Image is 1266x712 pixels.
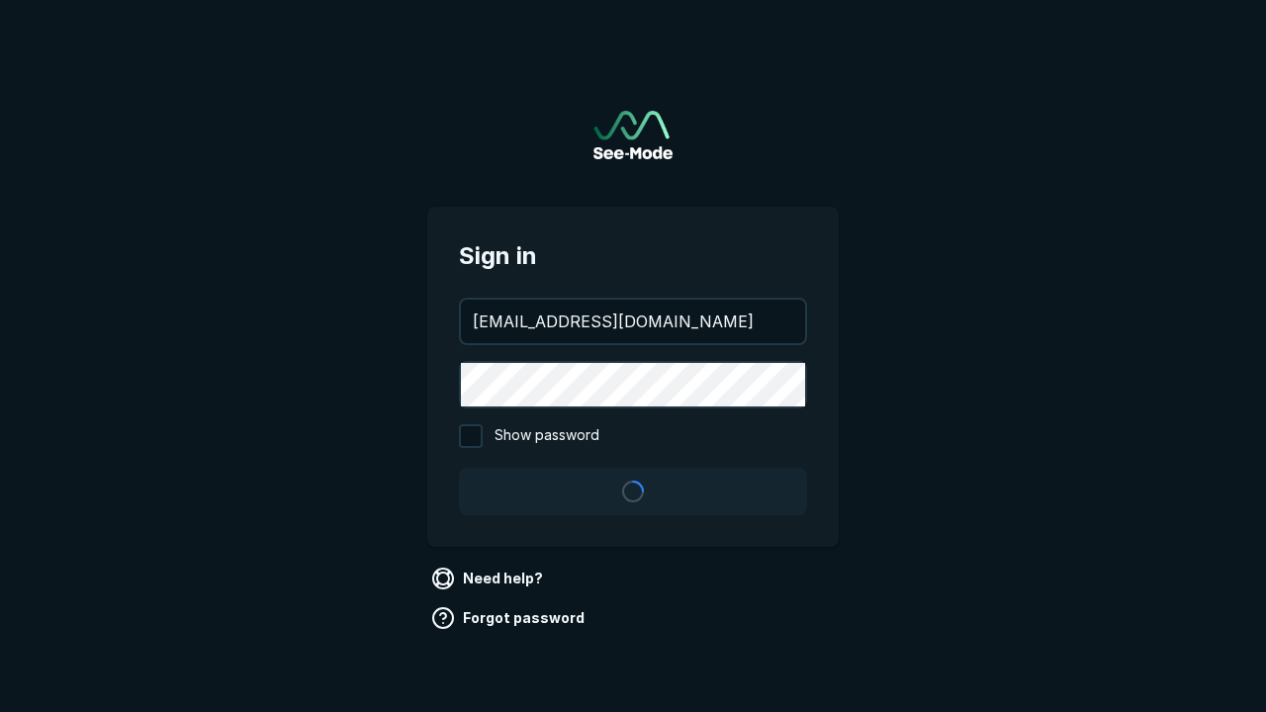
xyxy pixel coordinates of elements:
span: Sign in [459,238,807,274]
input: your@email.com [461,300,805,343]
span: Show password [495,424,599,448]
a: Go to sign in [593,111,673,159]
a: Forgot password [427,602,592,634]
img: See-Mode Logo [593,111,673,159]
a: Need help? [427,563,551,594]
